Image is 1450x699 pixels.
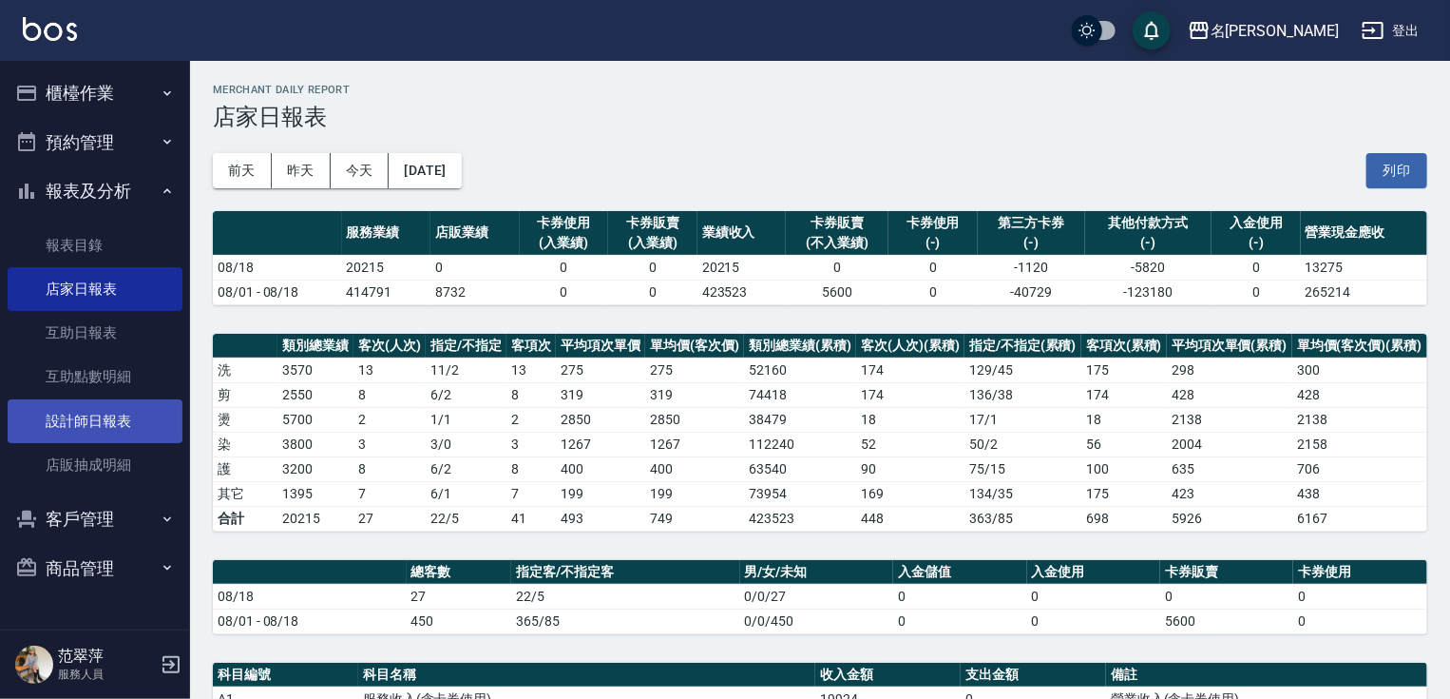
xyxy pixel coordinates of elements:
[1160,584,1293,609] td: 0
[213,382,277,407] td: 剪
[815,663,961,688] th: 收入金額
[511,609,739,633] td: 365/85
[856,382,964,407] td: 174
[8,223,182,267] a: 報表目錄
[740,560,894,585] th: 男/女/未知
[645,358,744,382] td: 275
[353,382,426,407] td: 8
[1212,255,1301,280] td: 0
[1216,213,1296,233] div: 入金使用
[58,666,155,683] p: 服務人員
[744,456,856,481] td: 63540
[213,609,407,633] td: 08/01 - 08/18
[506,481,556,506] td: 7
[1366,153,1427,188] button: 列印
[1081,334,1167,359] th: 客項次(累積)
[8,544,182,593] button: 商品管理
[744,382,856,407] td: 74418
[1090,233,1207,253] div: (-)
[8,311,182,355] a: 互助日報表
[277,506,353,531] td: 20215
[964,506,1081,531] td: 363/85
[506,456,556,481] td: 8
[1292,358,1427,382] td: 300
[520,255,609,280] td: 0
[525,233,604,253] div: (入業績)
[358,663,815,688] th: 科目名稱
[856,481,964,506] td: 169
[511,584,739,609] td: 22/5
[525,213,604,233] div: 卡券使用
[23,17,77,41] img: Logo
[697,211,787,256] th: 業績收入
[1292,407,1427,432] td: 2138
[608,280,697,304] td: 0
[1167,456,1292,481] td: 635
[1027,584,1160,609] td: 0
[1167,382,1292,407] td: 428
[15,646,53,684] img: Person
[983,233,1080,253] div: (-)
[964,358,1081,382] td: 129 / 45
[407,609,512,633] td: 450
[353,334,426,359] th: 客次(人次)
[213,481,277,506] td: 其它
[1293,609,1427,633] td: 0
[389,153,461,188] button: [DATE]
[1292,382,1427,407] td: 428
[645,481,744,506] td: 199
[426,382,506,407] td: 6 / 2
[791,233,884,253] div: (不入業績)
[506,382,556,407] td: 8
[430,280,520,304] td: 8732
[888,255,978,280] td: 0
[645,456,744,481] td: 400
[1081,481,1167,506] td: 175
[353,456,426,481] td: 8
[1106,663,1427,688] th: 備註
[213,456,277,481] td: 護
[277,432,353,456] td: 3800
[893,233,973,253] div: (-)
[272,153,331,188] button: 昨天
[1160,560,1293,585] th: 卡券販賣
[888,280,978,304] td: 0
[1027,609,1160,633] td: 0
[426,334,506,359] th: 指定/不指定
[556,481,645,506] td: 199
[893,560,1026,585] th: 入金儲值
[8,166,182,216] button: 報表及分析
[1293,560,1427,585] th: 卡券使用
[277,407,353,432] td: 5700
[506,334,556,359] th: 客項次
[1292,432,1427,456] td: 2158
[645,382,744,407] td: 319
[556,456,645,481] td: 400
[1167,481,1292,506] td: 423
[1081,432,1167,456] td: 56
[1216,233,1296,253] div: (-)
[213,560,1427,634] table: a dense table
[426,506,506,531] td: 22/5
[964,407,1081,432] td: 17 / 1
[1212,280,1301,304] td: 0
[1081,506,1167,531] td: 698
[353,407,426,432] td: 2
[856,407,964,432] td: 18
[1081,358,1167,382] td: 175
[556,358,645,382] td: 275
[964,334,1081,359] th: 指定/不指定(累積)
[1160,609,1293,633] td: 5600
[978,255,1085,280] td: -1120
[1180,11,1346,50] button: 名[PERSON_NAME]
[1292,334,1427,359] th: 單均價(客次價)(累積)
[213,407,277,432] td: 燙
[8,267,182,311] a: 店家日報表
[1167,506,1292,531] td: 5926
[964,481,1081,506] td: 134 / 35
[856,456,964,481] td: 90
[697,280,787,304] td: 423523
[407,560,512,585] th: 總客數
[856,358,964,382] td: 174
[8,68,182,118] button: 櫃檯作業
